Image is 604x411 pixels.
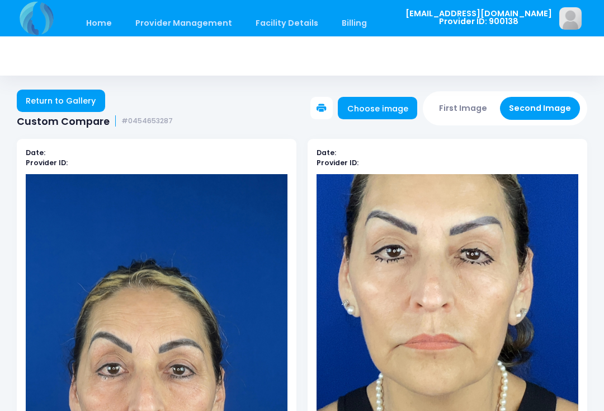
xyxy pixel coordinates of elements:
button: First Image [430,97,497,120]
img: image [559,7,582,30]
span: Custom Compare [17,115,110,127]
a: Provider Management [124,10,243,36]
a: Return to Gallery [17,90,105,112]
span: [EMAIL_ADDRESS][DOMAIN_NAME] Provider ID: 900138 [405,10,552,26]
a: Staff [380,10,423,36]
small: #0454653287 [121,117,173,125]
b: Provider ID: [317,158,358,167]
a: Home [75,10,122,36]
a: Choose image [338,97,417,119]
b: Date: [26,148,45,157]
a: Facility Details [245,10,329,36]
button: Second Image [500,97,581,120]
a: Billing [331,10,378,36]
b: Provider ID: [26,158,68,167]
b: Date: [317,148,336,157]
